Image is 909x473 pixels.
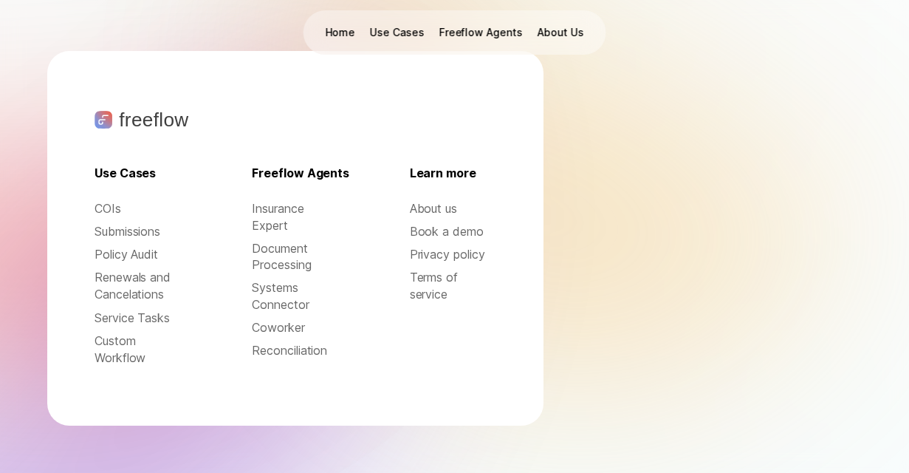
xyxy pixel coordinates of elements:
[119,110,188,129] p: freeflow
[363,22,431,43] button: Use Cases
[252,240,338,273] p: Document Processing
[95,200,181,217] button: COIs
[252,342,338,359] p: Reconciliation
[537,25,584,40] p: About Us
[252,279,338,313] p: Systems Connector
[95,269,181,303] button: Renewals and Cancelations
[95,333,181,367] p: Custom Workflow
[410,223,496,240] a: Book a demo
[410,269,496,303] a: Terms of service
[252,165,349,182] p: Freeflow Agents
[95,223,181,240] p: Submissions
[325,25,355,40] p: Home
[439,25,522,40] p: Freeflow Agents
[410,165,476,182] p: Learn more
[370,25,424,40] p: Use Cases
[252,319,338,336] p: Coworker
[95,310,181,327] p: Service Tasks
[95,246,181,263] p: Policy Audit
[95,165,156,182] p: Use Cases
[252,200,338,234] p: Insurance Expert
[410,246,496,263] p: Privacy policy
[410,200,496,217] p: About us
[431,22,529,43] a: Freeflow Agents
